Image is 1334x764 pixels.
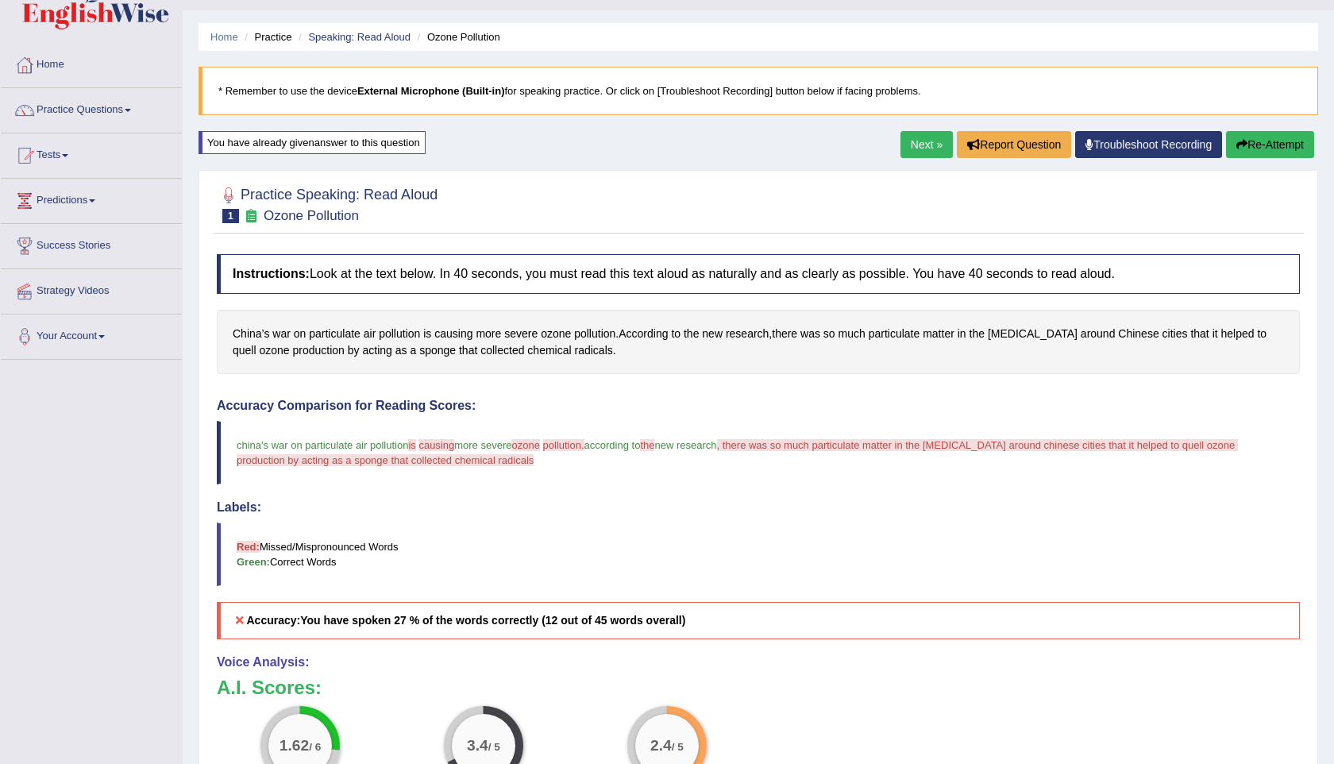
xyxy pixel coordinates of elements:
[309,742,321,754] small: / 6
[1,269,182,309] a: Strategy Videos
[1190,326,1209,342] span: Click to see word definition
[1,43,182,83] a: Home
[1075,131,1222,158] a: Troubleshoot Recording
[1162,326,1188,342] span: Click to see word definition
[654,439,716,451] span: new research
[237,439,408,451] span: china's war on particulate air pollution
[241,29,291,44] li: Practice
[543,439,584,451] span: pollution.
[199,131,426,154] div: You have already given answer to this question
[527,342,571,359] span: Click to see word definition
[419,342,456,359] span: Click to see word definition
[726,326,769,342] span: Click to see word definition
[575,342,613,359] span: Click to see word definition
[300,614,685,627] b: You have spoken 27 % of the words correctly (12 out of 45 words overall)
[237,556,270,568] b: Green:
[900,131,953,158] a: Next »
[480,342,524,359] span: Click to see word definition
[237,439,1238,466] span: , there was so much particulate matter in the [MEDICAL_DATA] around chinese cities that it helped...
[541,326,571,342] span: Click to see word definition
[217,310,1300,374] div: . , .
[869,326,920,342] span: Click to see word definition
[1226,131,1314,158] button: Re-Attempt
[217,677,322,698] b: A.I. Scores:
[418,439,454,451] span: causing
[839,326,866,342] span: Click to see word definition
[434,326,472,342] span: Click to see word definition
[233,342,256,359] span: Click to see word definition
[357,85,505,97] b: External Microphone (Built-in)
[364,326,376,342] span: Click to see word definition
[1257,326,1267,342] span: Click to see word definition
[957,131,1071,158] button: Report Question
[233,267,310,280] b: Instructions:
[414,29,500,44] li: Ozone Pollution
[217,399,1300,413] h4: Accuracy Comparison for Reading Scores:
[217,183,438,223] h2: Practice Speaking: Read Aloud
[958,326,966,342] span: Click to see word definition
[640,439,654,451] span: the
[772,326,797,342] span: Click to see word definition
[702,326,723,342] span: Click to see word definition
[800,326,820,342] span: Click to see word definition
[823,326,835,342] span: Click to see word definition
[459,342,477,359] span: Click to see word definition
[294,326,307,342] span: Click to see word definition
[237,541,260,553] b: Red:
[574,326,615,342] span: Click to see word definition
[671,326,680,342] span: Click to see word definition
[684,326,699,342] span: Click to see word definition
[1,314,182,354] a: Your Account
[308,31,411,43] a: Speaking: Read Aloud
[619,326,668,342] span: Click to see word definition
[650,737,672,754] big: 2.4
[217,254,1300,294] h4: Look at the text below. In 40 seconds, you must read this text aloud as naturally and as clearly ...
[264,208,359,223] small: Ozone Pollution
[410,342,416,359] span: Click to see word definition
[988,326,1078,342] span: Click to see word definition
[233,326,269,342] span: Click to see word definition
[423,326,431,342] span: Click to see word definition
[1213,326,1218,342] span: Click to see word definition
[217,602,1300,639] h5: Accuracy:
[217,655,1300,669] h4: Voice Analysis:
[1,88,182,128] a: Practice Questions
[217,523,1300,586] blockquote: Missed/Mispronounced Words Correct Words
[210,31,238,43] a: Home
[293,342,345,359] span: Click to see word definition
[476,326,501,342] span: Click to see word definition
[217,500,1300,515] h4: Labels:
[309,326,360,342] span: Click to see word definition
[222,209,239,223] span: 1
[923,326,954,342] span: Click to see word definition
[467,737,488,754] big: 3.4
[379,326,420,342] span: Click to see word definition
[1,133,182,173] a: Tests
[395,342,407,359] span: Click to see word definition
[280,737,309,754] big: 1.62
[1118,326,1159,342] span: Click to see word definition
[1221,326,1255,342] span: Click to see word definition
[348,342,360,359] span: Click to see word definition
[1081,326,1116,342] span: Click to see word definition
[970,326,985,342] span: Click to see word definition
[1,179,182,218] a: Predictions
[363,342,392,359] span: Click to see word definition
[1,224,182,264] a: Success Stories
[488,742,500,754] small: / 5
[671,742,683,754] small: / 5
[243,209,260,224] small: Exam occurring question
[272,326,291,342] span: Click to see word definition
[511,439,539,451] span: ozone
[408,439,415,451] span: is
[199,67,1318,115] blockquote: * Remember to use the device for speaking practice. Or click on [Troubleshoot Recording] button b...
[504,326,538,342] span: Click to see word definition
[259,342,289,359] span: Click to see word definition
[584,439,641,451] span: according to
[454,439,511,451] span: more severe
